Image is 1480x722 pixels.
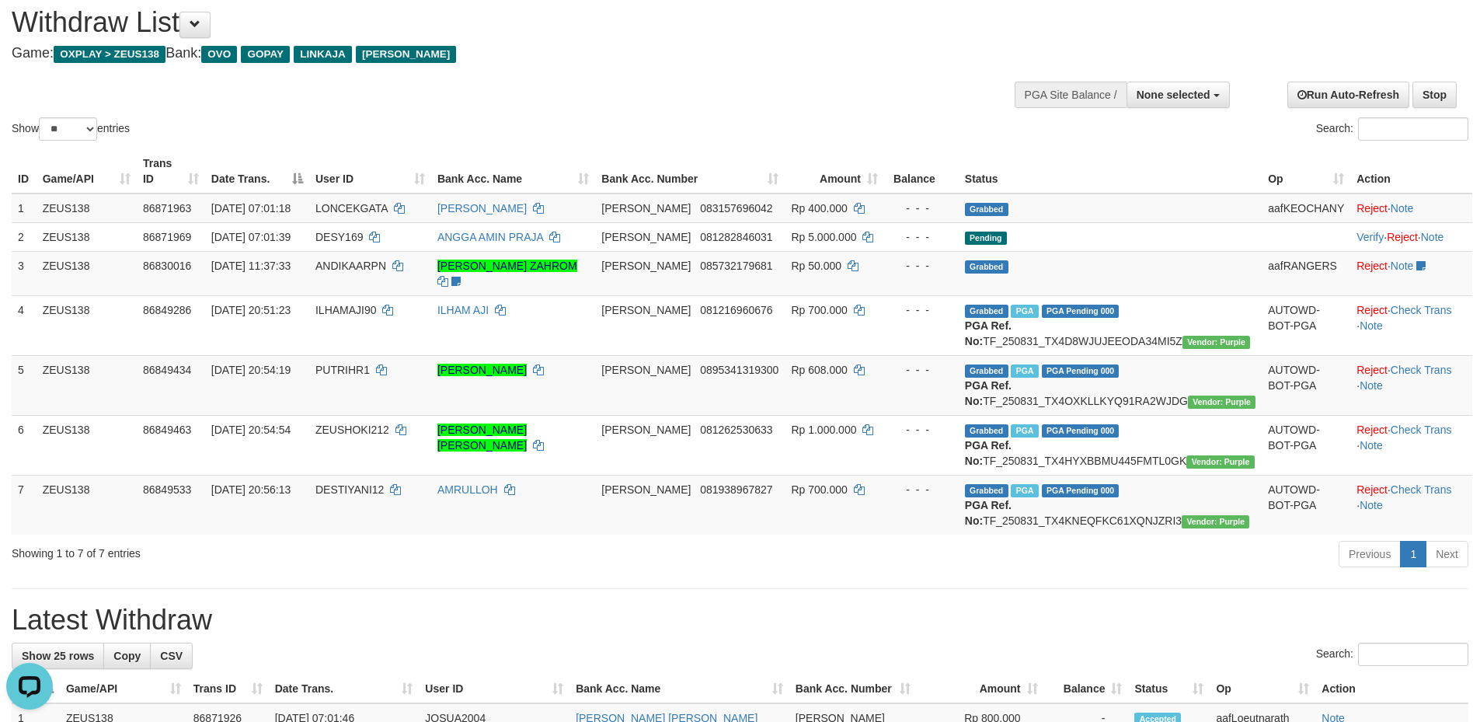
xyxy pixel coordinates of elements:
span: None selected [1137,89,1210,101]
span: LONCEKGATA [315,202,388,215]
label: Search: [1316,117,1468,141]
span: OXPLAY > ZEUS138 [54,46,165,63]
a: Next [1426,541,1468,567]
input: Search: [1358,117,1468,141]
th: Balance: activate to sort column ascending [1044,675,1129,703]
a: Reject [1356,202,1388,215]
span: Rp 400.000 [791,202,847,215]
a: [PERSON_NAME] [PERSON_NAME] [437,424,527,452]
div: - - - [890,302,952,318]
span: [DATE] 11:37:33 [211,260,291,272]
td: 7 [12,475,37,535]
span: Pending [965,232,1007,245]
th: Date Trans.: activate to sort column ascending [269,675,420,703]
a: Previous [1339,541,1401,567]
span: Vendor URL: https://trx4.1velocity.biz [1186,455,1254,469]
th: Game/API: activate to sort column ascending [37,149,137,194]
td: 4 [12,295,37,355]
span: 86849434 [143,364,191,376]
a: Note [1391,260,1414,272]
td: ZEUS138 [37,415,137,475]
span: Copy 085732179681 to clipboard [700,260,772,272]
span: Copy [113,650,141,662]
td: · · [1350,355,1472,415]
th: Bank Acc. Number: activate to sort column ascending [789,675,917,703]
span: Copy 081216960676 to clipboard [700,304,772,316]
b: PGA Ref. No: [965,439,1012,467]
a: Note [1360,379,1383,392]
a: CSV [150,643,193,669]
select: Showentries [39,117,97,141]
div: - - - [890,362,952,378]
b: PGA Ref. No: [965,379,1012,407]
span: ANDIKAARPN [315,260,386,272]
span: Vendor URL: https://trx4.1velocity.biz [1182,515,1249,528]
span: 86871969 [143,231,191,243]
span: ZEUSHOKI212 [315,424,389,436]
span: Grabbed [965,260,1008,274]
td: 5 [12,355,37,415]
th: Status [959,149,1262,194]
span: Grabbed [965,203,1008,216]
h1: Withdraw List [12,7,971,38]
div: - - - [890,229,952,245]
a: Check Trans [1391,304,1452,316]
span: Marked by aafRornrotha [1011,424,1038,438]
span: [PERSON_NAME] [601,260,691,272]
span: Marked by aafRornrotha [1011,364,1038,378]
span: PUTRIHR1 [315,364,370,376]
span: Show 25 rows [22,650,94,662]
span: Grabbed [965,484,1008,497]
span: Vendor URL: https://trx4.1velocity.biz [1188,396,1255,409]
span: [PERSON_NAME] [356,46,456,63]
td: 2 [12,222,37,251]
span: [PERSON_NAME] [601,304,691,316]
span: Rp 1.000.000 [791,424,856,436]
span: [PERSON_NAME] [601,202,691,215]
a: Note [1360,439,1383,452]
td: TF_250831_TX4D8WJUJEEODA34MI5Z [959,295,1262,355]
div: - - - [890,482,952,497]
th: Balance [884,149,959,194]
div: - - - [890,201,952,216]
div: Showing 1 to 7 of 7 entries [12,539,605,561]
span: [PERSON_NAME] [601,424,691,436]
a: Reject [1387,231,1418,243]
span: Copy 081262530633 to clipboard [700,424,772,436]
td: TF_250831_TX4HYXBBMU445FMTL0GK [959,415,1262,475]
span: 86830016 [143,260,191,272]
a: Reject [1356,304,1388,316]
span: Rp 5.000.000 [791,231,856,243]
td: ZEUS138 [37,251,137,295]
span: Copy 0895341319300 to clipboard [700,364,778,376]
td: aafKEOCHANY [1262,194,1350,223]
th: Op: activate to sort column ascending [1210,675,1315,703]
a: [PERSON_NAME] [437,202,527,215]
td: · [1350,194,1472,223]
span: PGA Pending [1042,305,1120,318]
a: Copy [103,643,151,669]
span: DESTIYANI12 [315,483,384,496]
span: [PERSON_NAME] [601,231,691,243]
td: 3 [12,251,37,295]
a: Run Auto-Refresh [1287,82,1409,108]
th: Action [1350,149,1472,194]
td: ZEUS138 [37,475,137,535]
th: Bank Acc. Name: activate to sort column ascending [431,149,595,194]
a: ILHAM AJI [437,304,489,316]
th: Bank Acc. Name: activate to sort column ascending [569,675,789,703]
b: PGA Ref. No: [965,499,1012,527]
span: DESY169 [315,231,363,243]
a: Reject [1356,424,1388,436]
div: PGA Site Balance / [1015,82,1127,108]
a: ANGGA AMIN PRAJA [437,231,543,243]
th: Action [1315,675,1468,703]
a: Check Trans [1391,364,1452,376]
a: Show 25 rows [12,643,104,669]
a: Check Trans [1391,483,1452,496]
td: AUTOWD-BOT-PGA [1262,295,1350,355]
span: Copy 081938967827 to clipboard [700,483,772,496]
span: [PERSON_NAME] [601,364,691,376]
label: Search: [1316,643,1468,666]
th: User ID: activate to sort column ascending [419,675,569,703]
